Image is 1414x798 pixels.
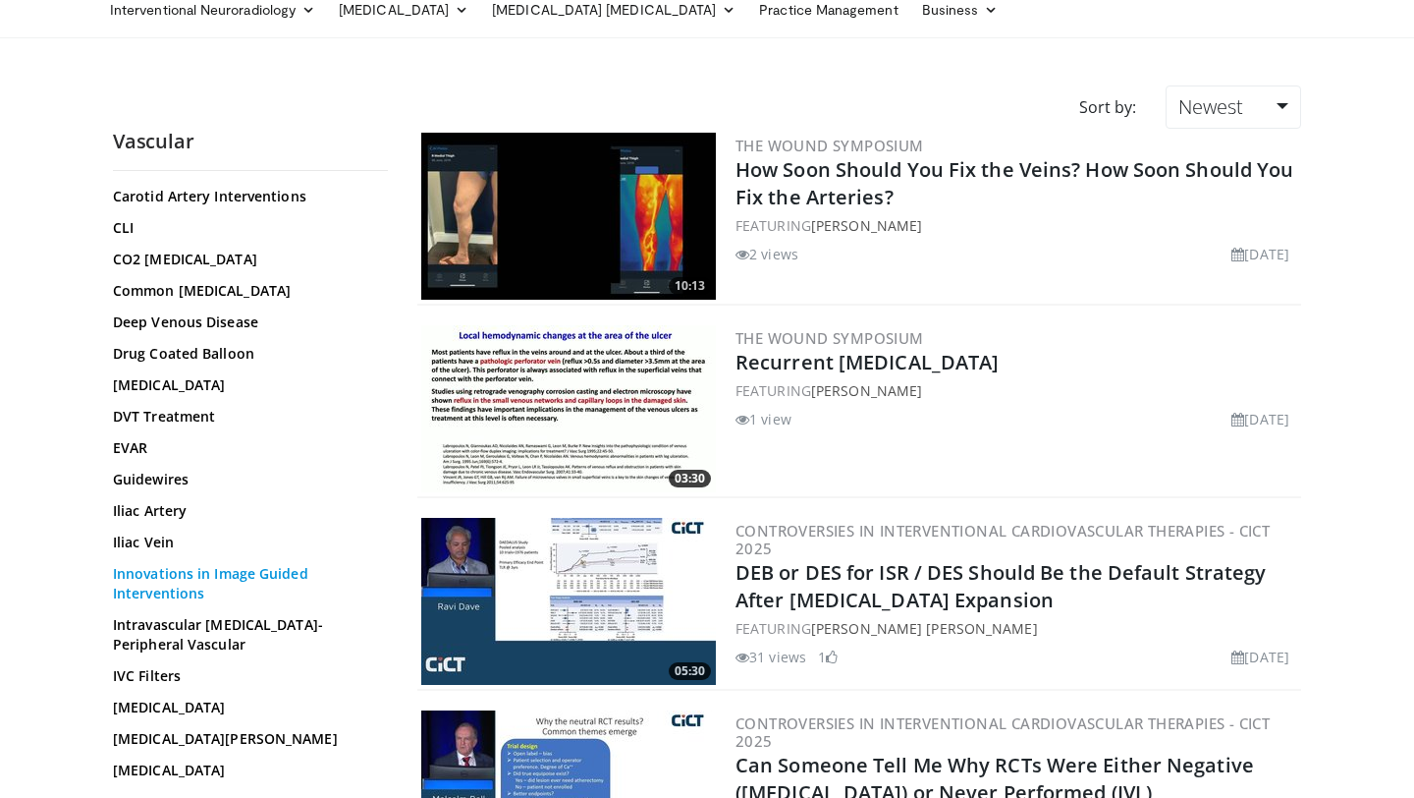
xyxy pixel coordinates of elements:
[113,218,378,238] a: CLI
[735,380,1297,401] div: FEATURING
[113,698,378,717] a: [MEDICAL_DATA]
[1166,85,1301,129] a: Newest
[735,244,798,264] li: 2 views
[421,325,716,492] a: 03:30
[1231,244,1289,264] li: [DATE]
[735,713,1270,751] a: Controversies in Interventional Cardiovascular Therapies - CICT 2025
[113,615,378,655] a: Intravascular [MEDICAL_DATA]- Peripheral Vascular
[113,533,378,552] a: Iliac Vein
[421,518,716,685] img: 01ccff62-7464-4a9a-a1ef-b5dbe761bfa5.300x170_q85_crop-smart_upscale.jpg
[113,187,378,206] a: Carotid Artery Interventions
[113,344,378,364] a: Drug Coated Balloon
[735,409,791,429] li: 1 view
[421,133,716,300] a: 10:13
[113,666,378,686] a: IVC Filters
[113,281,378,301] a: Common [MEDICAL_DATA]
[421,325,716,492] img: 4c455117-c9a0-486b-99b7-40c40162f810.300x170_q85_crop-smart_upscale.jpg
[811,619,1038,638] a: [PERSON_NAME] [PERSON_NAME]
[669,662,711,680] span: 05:30
[735,559,1267,613] a: DEB or DES for ISR / DES Should Be the Default Strategy After [MEDICAL_DATA] Expansion
[735,521,1270,558] a: Controversies in Interventional Cardiovascular Therapies - CICT 2025
[735,647,806,667] li: 31 views
[818,647,838,667] li: 1
[735,136,924,155] a: The Wound Symposium
[113,501,378,521] a: Iliac Artery
[113,407,378,427] a: DVT Treatment
[735,328,924,348] a: The Wound Symposium
[113,470,378,489] a: Guidewires
[113,729,378,749] a: [MEDICAL_DATA][PERSON_NAME]
[735,618,1297,639] div: FEATURING
[811,216,922,235] a: [PERSON_NAME]
[1231,647,1289,667] li: [DATE]
[735,215,1297,236] div: FEATURING
[1231,409,1289,429] li: [DATE]
[113,313,378,332] a: Deep Venous Disease
[669,470,711,487] span: 03:30
[113,375,378,395] a: [MEDICAL_DATA]
[113,438,378,458] a: EVAR
[113,250,378,269] a: CO2 [MEDICAL_DATA]
[669,277,711,295] span: 10:13
[421,518,716,685] a: 05:30
[421,133,716,300] img: ec2994ad-f9b8-453a-8bc1-8ae4bc74880c.300x170_q85_crop-smart_upscale.jpg
[811,381,922,400] a: [PERSON_NAME]
[735,156,1293,210] a: How Soon Should You Fix the Veins? How Soon Should You Fix the Arteries?
[1064,85,1151,129] div: Sort by:
[1178,93,1243,120] span: Newest
[113,129,388,154] h2: Vascular
[113,761,378,780] a: [MEDICAL_DATA]
[113,564,378,603] a: Innovations in Image Guided Interventions
[735,349,999,375] a: Recurrent [MEDICAL_DATA]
